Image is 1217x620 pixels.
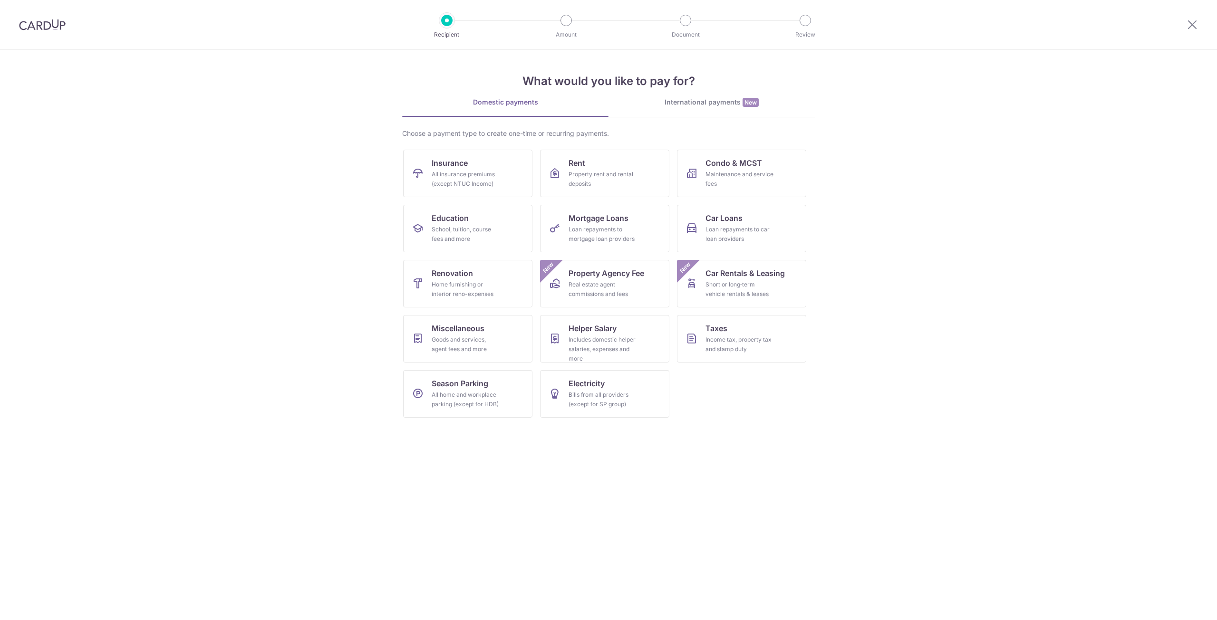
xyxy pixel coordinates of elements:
span: Electricity [569,378,605,389]
a: TaxesIncome tax, property tax and stamp duty [677,315,806,362]
h4: What would you like to pay for? [402,73,815,90]
span: Rent [569,157,585,169]
span: Property Agency Fee [569,267,644,279]
div: Includes domestic helper salaries, expenses and more [569,335,637,363]
div: School, tuition, course fees and more [432,225,500,244]
span: New [541,260,556,276]
a: RenovationHome furnishing or interior reno-expenses [403,260,532,307]
span: Condo & MCST [705,157,762,169]
div: Loan repayments to mortgage loan providers [569,225,637,244]
a: Car LoansLoan repayments to car loan providers [677,205,806,252]
div: Bills from all providers (except for SP group) [569,390,637,409]
p: Recipient [412,30,482,39]
div: Home furnishing or interior reno-expenses [432,280,500,299]
span: Car Loans [705,212,743,224]
span: Taxes [705,323,727,334]
span: Insurance [432,157,468,169]
span: Education [432,212,469,224]
div: Maintenance and service fees [705,170,774,189]
a: Season ParkingAll home and workplace parking (except for HDB) [403,370,532,418]
div: Loan repayments to car loan providers [705,225,774,244]
a: Condo & MCSTMaintenance and service fees [677,150,806,197]
a: Property Agency FeeReal estate agent commissions and feesNew [540,260,669,307]
div: All insurance premiums (except NTUC Income) [432,170,500,189]
p: Document [650,30,721,39]
div: Property rent and rental deposits [569,170,637,189]
span: Renovation [432,267,473,279]
span: New [677,260,693,276]
a: MiscellaneousGoods and services, agent fees and more [403,315,532,362]
a: Mortgage LoansLoan repayments to mortgage loan providers [540,205,669,252]
a: Car Rentals & LeasingShort or long‑term vehicle rentals & leasesNew [677,260,806,307]
div: Income tax, property tax and stamp duty [705,335,774,354]
a: EducationSchool, tuition, course fees and more [403,205,532,252]
div: Short or long‑term vehicle rentals & leases [705,280,774,299]
div: Choose a payment type to create one-time or recurring payments. [402,129,815,138]
div: Domestic payments [402,97,608,107]
span: Car Rentals & Leasing [705,267,785,279]
div: Goods and services, agent fees and more [432,335,500,354]
p: Amount [531,30,601,39]
a: RentProperty rent and rental deposits [540,150,669,197]
div: International payments [608,97,815,107]
a: Helper SalaryIncludes domestic helper salaries, expenses and more [540,315,669,362]
span: Season Parking [432,378,488,389]
div: Real estate agent commissions and fees [569,280,637,299]
p: Review [770,30,840,39]
span: Helper Salary [569,323,617,334]
span: New [743,98,759,107]
div: All home and workplace parking (except for HDB) [432,390,500,409]
a: ElectricityBills from all providers (except for SP group) [540,370,669,418]
img: CardUp [19,19,66,30]
span: Mortgage Loans [569,212,628,224]
span: Miscellaneous [432,323,484,334]
a: InsuranceAll insurance premiums (except NTUC Income) [403,150,532,197]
